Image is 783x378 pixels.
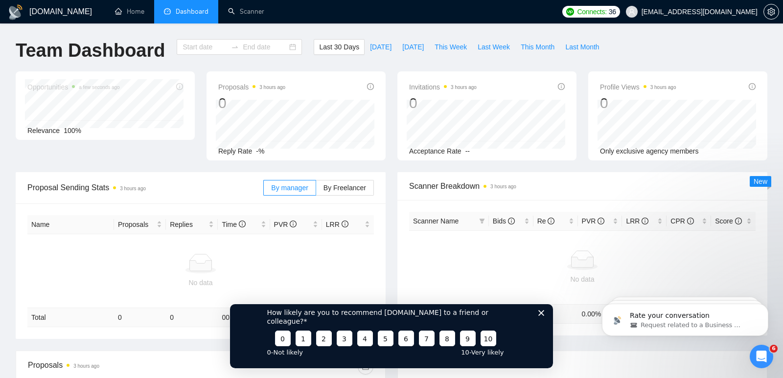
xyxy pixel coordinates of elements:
button: This Month [515,39,560,55]
span: Acceptance Rate [409,147,461,155]
textarea: Message… [8,283,187,299]
div: AI Assistant from GigRadar 📡 says… [8,38,188,213]
iframe: Intercom notifications message [587,283,783,352]
span: Proposals [118,219,155,230]
div: 0 [409,94,477,112]
span: Bids [493,217,515,225]
button: This Week [429,39,472,55]
span: info-circle [239,221,246,227]
span: info-circle [548,218,554,224]
button: go back [6,4,25,22]
span: info-circle [290,221,297,227]
th: Replies [166,215,218,234]
div: 0 [600,94,676,112]
h1: Nazar [47,5,70,12]
span: PVR [582,217,605,225]
span: info-circle [735,218,742,224]
a: homeHome [115,7,144,16]
li: 💰 $50 off next month [23,135,153,145]
span: Last 30 Days [319,42,359,52]
span: Scanner Breakdown [409,180,756,192]
td: 0.00 % [578,304,622,323]
span: PVR [274,221,297,228]
span: Proposals [218,81,285,93]
div: As a thank-you for a , you can choose: [16,111,153,131]
td: 0 [533,304,578,323]
td: Total [27,308,114,327]
button: [DATE] [365,39,397,55]
b: 5⭐️ review [85,112,126,120]
td: 0 [114,308,166,327]
p: Active [47,12,67,22]
span: Invitations [410,359,755,371]
img: upwork-logo.png [566,8,574,16]
input: End date [243,42,287,52]
div: Close [172,4,189,22]
time: 3 hours ago [650,85,676,90]
button: Gif picker [31,303,39,311]
span: Re [537,217,555,225]
span: info-circle [342,221,348,227]
span: -- [465,147,470,155]
span: -% [256,147,264,155]
button: Last Week [472,39,515,55]
div: Glad to hear you had a great experience with us! 🙌 ​ Could you spare 20 seconds to leave a review... [16,59,153,107]
iframe: Intercom live chat [750,345,773,368]
span: LRR [626,217,648,225]
time: 3 hours ago [73,363,99,369]
span: Time [222,221,245,228]
span: 36 [609,6,616,17]
span: Connects: [577,6,606,17]
button: Last Month [560,39,604,55]
span: swap-right [231,43,239,51]
span: filter [477,214,487,228]
time: 3 hours ago [120,186,146,191]
span: Relevance [27,127,60,134]
a: searchScanner [228,7,264,16]
th: Name [27,215,114,234]
span: By manager [271,184,308,192]
div: No data [413,274,752,285]
a: setting [763,8,779,16]
div: Hi 👋Glad to hear you had a great experience with us! 🙌​Could you spare 20 seconds to leave a revi... [8,38,161,196]
span: Invitations [409,81,477,93]
span: Profile Views [600,81,676,93]
span: New [754,178,767,185]
li: 🎁 100 bonus credits [23,147,153,156]
div: AI Assistant from GigRadar 📡 • Just now [16,198,137,203]
span: By Freelancer [323,184,366,192]
span: info-circle [687,218,694,224]
span: info-circle [558,83,565,90]
time: 3 hours ago [490,184,516,189]
span: setting [764,8,779,16]
span: Dashboard [176,7,208,16]
span: info-circle [749,83,756,90]
button: Home [153,4,172,22]
div: I want to earn a prize for leaving a 5 star review based on this message: Hi 👋Glad to hear you ha... [35,213,188,340]
span: [DATE] [402,42,424,52]
span: filter [479,218,485,224]
span: Reply Rate [218,147,252,155]
span: Proposal Sending Stats [27,181,263,194]
div: No data [31,277,370,288]
span: Scanner Name [413,217,459,225]
span: info-circle [508,218,515,224]
img: Profile image for Nazar [28,5,44,21]
th: Proposals [114,215,166,234]
h1: Team Dashboard [16,39,165,62]
button: Last 30 Days [314,39,365,55]
div: webbsenterprisesllc@gmail.com says… [8,213,188,352]
div: Proposals [28,359,201,375]
span: Replies [170,219,207,230]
